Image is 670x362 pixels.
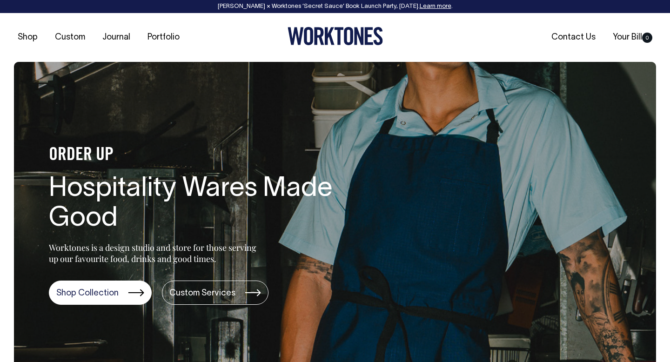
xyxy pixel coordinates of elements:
[49,242,261,264] p: Worktones is a design studio and store for those serving up our favourite food, drinks and good t...
[642,33,652,43] span: 0
[49,174,347,234] h1: Hospitality Wares Made Good
[162,281,268,305] a: Custom Services
[9,3,661,10] div: [PERSON_NAME] × Worktones ‘Secret Sauce’ Book Launch Party, [DATE]. .
[609,30,656,45] a: Your Bill0
[49,281,152,305] a: Shop Collection
[99,30,134,45] a: Journal
[548,30,599,45] a: Contact Us
[420,4,451,9] a: Learn more
[51,30,89,45] a: Custom
[49,146,347,165] h4: ORDER UP
[14,30,41,45] a: Shop
[144,30,183,45] a: Portfolio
